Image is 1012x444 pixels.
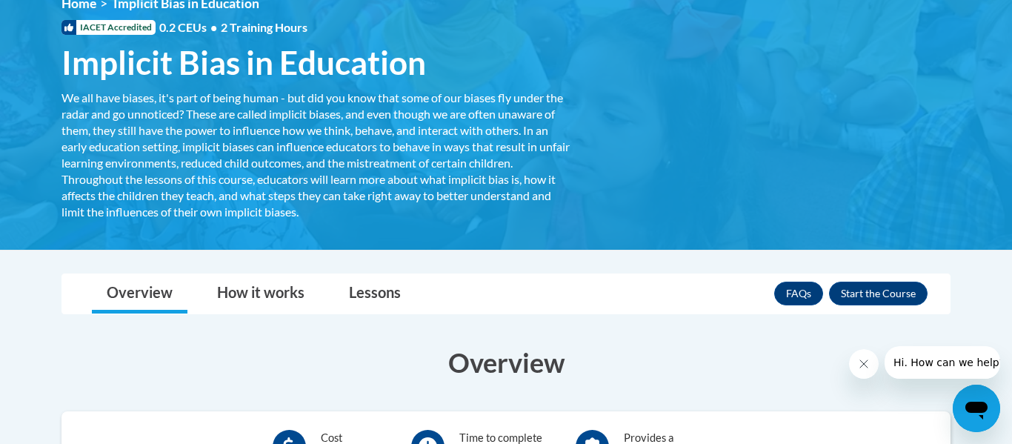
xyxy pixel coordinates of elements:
[221,20,307,34] span: 2 Training Hours
[774,282,823,305] a: FAQs
[9,10,120,22] span: Hi. How can we help?
[159,19,307,36] span: 0.2 CEUs
[953,385,1000,432] iframe: Button to launch messaging window
[92,274,187,314] a: Overview
[61,90,573,220] div: We all have biases, it's part of being human - but did you know that some of our biases fly under...
[61,20,156,35] span: IACET Accredited
[61,344,951,381] h3: Overview
[829,282,928,305] button: Enroll
[202,274,319,314] a: How it works
[849,349,879,379] iframe: Close message
[885,346,1000,379] iframe: Message from company
[61,43,426,82] span: Implicit Bias in Education
[334,274,416,314] a: Lessons
[210,20,217,34] span: •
